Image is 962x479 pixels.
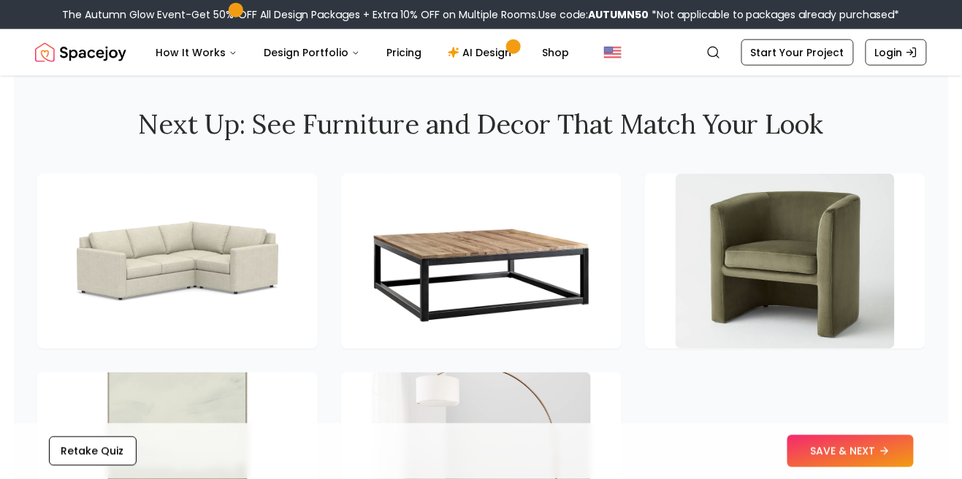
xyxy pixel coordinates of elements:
button: How It Works [144,38,249,67]
a: Pricing [375,38,433,67]
a: Login [866,39,927,66]
a: AI Design [436,38,527,67]
button: Design Portfolio [252,38,372,67]
a: Spacejoy [35,38,126,67]
span: *Not applicable to packages already purchased* [649,7,900,22]
button: SAVE & NEXT [787,435,914,467]
h2: Next Up: See Furniture and Decor That Match Your Look [37,110,925,139]
a: Shop [530,38,581,67]
nav: Main [144,38,581,67]
img: Sanford Square Arm 3-Piece Sectional [68,174,287,349]
img: Spacejoy Logo [35,38,126,67]
a: Start Your Project [741,39,854,66]
b: AUTUMN50 [588,7,649,22]
img: Vernon Upholstered Barrel Accent Chair [676,174,895,349]
button: Retake Quiz [49,437,137,466]
img: Tauten Large Coffee Table [372,174,591,349]
div: The Autumn Glow Event-Get 50% OFF All Design Packages + Extra 10% OFF on Multiple Rooms. [62,7,900,22]
span: Use code: [538,7,649,22]
nav: Global [35,29,927,76]
img: United States [604,44,622,61]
